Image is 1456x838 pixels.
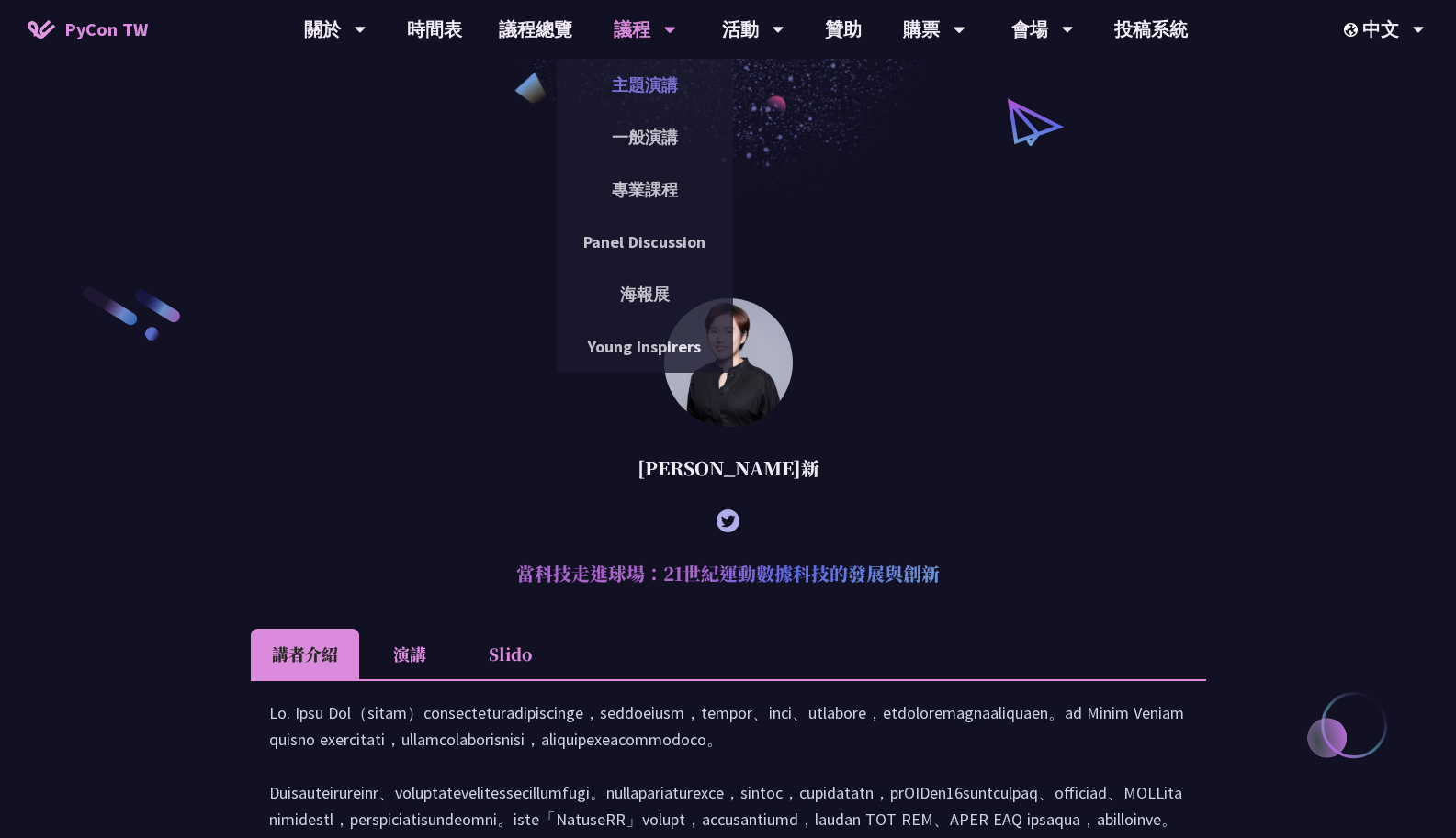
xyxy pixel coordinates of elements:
span: PyCon TW [64,16,148,43]
a: 海報展 [557,273,733,316]
a: 一般演講 [557,116,733,159]
li: 講者介紹 [251,629,359,679]
h2: 當科技走進球場：21世紀運動數據科技的發展與創新 [251,546,1206,601]
a: 主題演講 [557,63,733,106]
img: Home icon of PyCon TW 2025 [28,20,55,39]
li: Slido [460,629,561,679]
div: [PERSON_NAME]新 [251,441,1206,496]
a: Young Inspirers [557,325,733,368]
a: 專業課程 [557,168,733,211]
img: Locale Icon [1344,23,1362,37]
li: 演講 [359,629,460,679]
a: Panel Discussion [557,220,733,263]
a: PyCon TW [9,6,166,52]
